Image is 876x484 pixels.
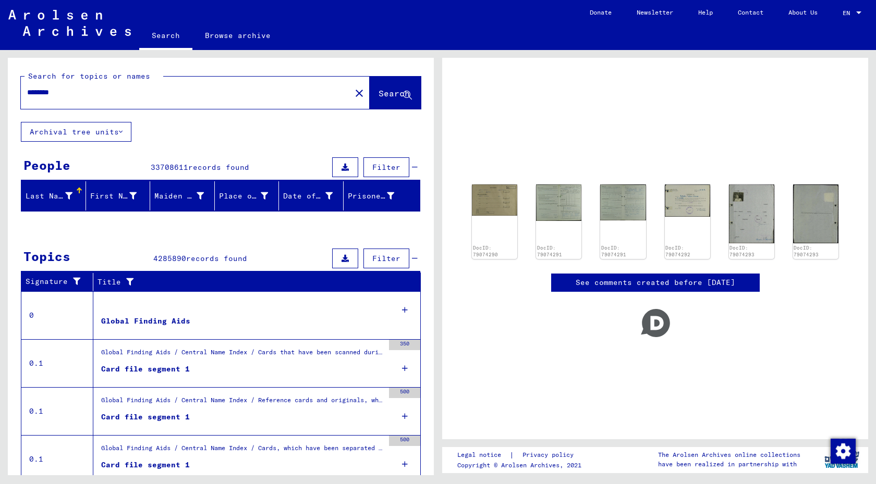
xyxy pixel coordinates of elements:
[150,181,215,210] mat-header-cell: Maiden Name
[794,245,819,258] a: DocID: 79074293
[101,412,190,423] div: Card file segment 1
[457,461,586,470] p: Copyright © Arolsen Archives, 2021
[139,23,192,50] a: Search
[389,340,420,350] div: 350
[370,77,421,109] button: Search
[21,181,86,210] mat-header-cell: Last Name
[283,188,346,204] div: Date of Birth
[353,87,366,100] mat-icon: close
[457,450,586,461] div: |
[86,181,151,210] mat-header-cell: First Name
[26,274,95,290] div: Signature
[151,163,188,172] span: 33708611
[188,163,249,172] span: records found
[658,460,800,469] p: have been realized in partnership with
[98,274,410,290] div: Title
[729,184,774,243] img: 001.jpg
[21,339,93,387] td: 0.1
[389,436,420,446] div: 500
[576,277,735,288] a: See comments created before [DATE]
[21,387,93,435] td: 0.1
[372,163,400,172] span: Filter
[363,157,409,177] button: Filter
[101,348,384,362] div: Global Finding Aids / Central Name Index / Cards that have been scanned during first sequential m...
[98,277,400,288] div: Title
[344,181,420,210] mat-header-cell: Prisoner #
[215,181,279,210] mat-header-cell: Place of Birth
[372,254,400,263] span: Filter
[514,450,586,461] a: Privacy policy
[729,245,755,258] a: DocID: 79074293
[154,191,204,202] div: Maiden Name
[793,184,838,243] img: 002.jpg
[457,450,509,461] a: Legal notice
[153,254,186,263] span: 4285890
[101,443,384,458] div: Global Finding Aids / Central Name Index / Cards, which have been separated just before or during...
[348,188,408,204] div: Prisoner #
[843,9,854,17] span: EN
[665,184,710,217] img: 001.jpg
[21,435,93,483] td: 0.1
[192,23,283,48] a: Browse archive
[23,156,70,175] div: People
[665,245,690,258] a: DocID: 79074292
[363,249,409,268] button: Filter
[219,191,269,202] div: Place of Birth
[154,188,217,204] div: Maiden Name
[90,191,137,202] div: First Name
[8,10,131,36] img: Arolsen_neg.svg
[23,247,70,266] div: Topics
[389,388,420,398] div: 500
[601,245,626,258] a: DocID: 79074291
[21,291,93,339] td: 0
[658,450,800,460] p: The Arolsen Archives online collections
[600,184,646,220] img: 002.jpg
[822,446,861,473] img: yv_logo.png
[26,191,72,202] div: Last Name
[21,122,131,142] button: Archival tree units
[219,188,282,204] div: Place of Birth
[472,184,517,216] img: 001.jpg
[536,184,581,221] img: 001.jpg
[473,245,498,258] a: DocID: 79074290
[26,188,86,204] div: Last Name
[283,191,333,202] div: Date of Birth
[537,245,562,258] a: DocID: 79074291
[279,181,344,210] mat-header-cell: Date of Birth
[101,395,384,410] div: Global Finding Aids / Central Name Index / Reference cards and originals, which have been discove...
[101,460,190,470] div: Card file segment 1
[349,82,370,103] button: Clear
[26,276,85,287] div: Signature
[831,439,856,464] img: Change consent
[28,71,150,81] mat-label: Search for topics or names
[90,188,150,204] div: First Name
[101,364,190,375] div: Card file segment 1
[379,88,410,98] span: Search
[348,191,395,202] div: Prisoner #
[186,254,247,263] span: records found
[101,316,190,327] div: Global Finding Aids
